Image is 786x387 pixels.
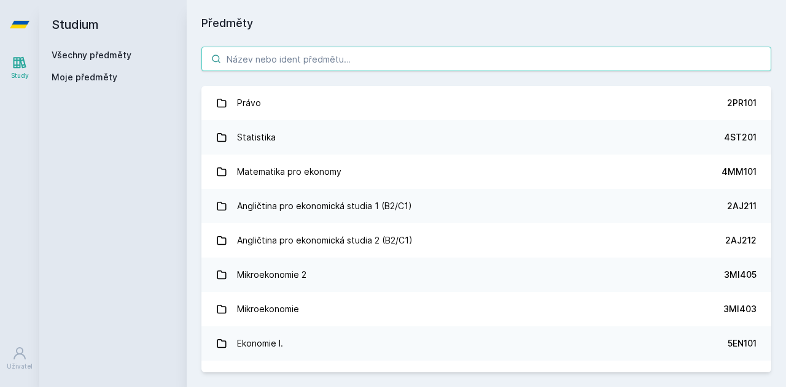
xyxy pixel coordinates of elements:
div: Právo [237,91,261,115]
div: 2AJ111 [729,372,757,384]
div: Uživatel [7,362,33,371]
h1: Předměty [201,15,771,32]
div: 3MI403 [723,303,757,315]
div: Angličtina pro ekonomická studia 1 (B2/C1) [237,194,412,218]
div: 3MI405 [724,269,757,281]
div: Matematika pro ekonomy [237,159,341,184]
div: 5EN101 [728,337,757,350]
a: Ekonomie I. 5EN101 [201,326,771,361]
input: Název nebo ident předmětu… [201,47,771,71]
a: Uživatel [2,340,37,377]
div: 2AJ212 [725,234,757,247]
div: 4ST201 [724,131,757,144]
div: Statistika [237,125,276,150]
a: Study [2,49,37,86]
a: Matematika pro ekonomy 4MM101 [201,155,771,189]
div: Angličtina pro ekonomická studia 2 (B2/C1) [237,228,413,253]
div: 4MM101 [722,166,757,178]
a: Mikroekonomie 3MI403 [201,292,771,326]
span: Moje předměty [52,71,117,83]
a: Právo 2PR101 [201,86,771,120]
a: Statistika 4ST201 [201,120,771,155]
div: Ekonomie I. [237,331,283,356]
a: Všechny předměty [52,50,131,60]
a: Angličtina pro ekonomická studia 2 (B2/C1) 2AJ212 [201,223,771,258]
div: 2PR101 [727,97,757,109]
div: 2AJ211 [727,200,757,212]
div: Study [11,71,29,80]
a: Mikroekonomie 2 3MI405 [201,258,771,292]
a: Angličtina pro ekonomická studia 1 (B2/C1) 2AJ211 [201,189,771,223]
div: Mikroekonomie 2 [237,262,306,287]
div: Mikroekonomie [237,297,299,321]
